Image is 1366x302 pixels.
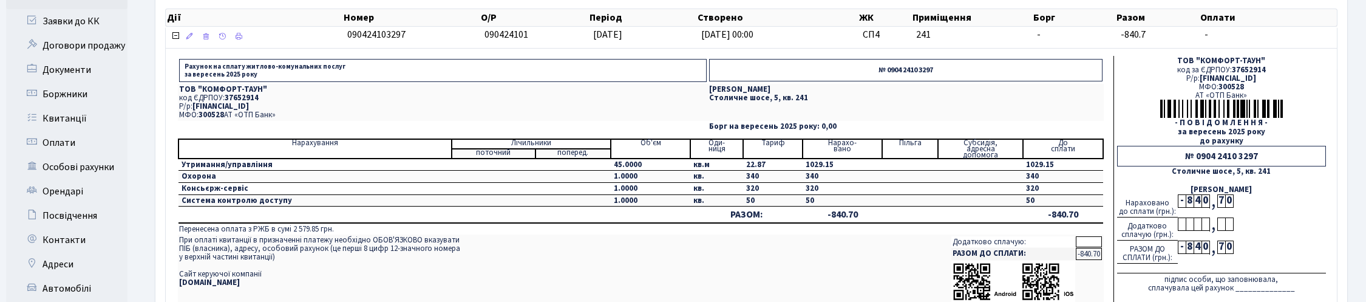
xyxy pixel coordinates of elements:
[6,276,127,301] a: Автомобілі
[225,92,259,103] span: 37652914
[1115,9,1199,26] th: Разом
[1186,241,1194,254] div: 8
[1023,159,1103,171] td: 1029.15
[1032,9,1116,26] th: Борг
[1117,194,1178,218] div: Нараховано до сплати (грн.):
[1194,241,1201,254] div: 4
[709,94,1102,102] p: Столичне шосе, 5, кв. 241
[743,194,803,207] td: 50
[803,159,882,171] td: 1029.15
[1225,241,1233,254] div: 0
[1201,241,1209,254] div: 0
[1023,139,1103,159] td: До cплати
[1117,167,1327,176] div: Столичне шосе, 5, кв. 241
[858,9,911,26] th: ЖК
[1117,241,1178,264] div: РАЗОМ ДО СПЛАТИ (грн.):
[690,171,743,183] td: кв.
[6,252,127,276] a: Адреси
[6,131,127,155] a: Оплати
[1023,183,1103,195] td: 320
[1117,146,1327,166] div: № 0904 2410 3297
[1117,218,1178,241] div: Додатково сплачую (грн.):
[1225,194,1233,208] div: 0
[611,159,690,171] td: 45.0000
[1209,218,1217,232] div: ,
[1209,194,1217,208] div: ,
[701,28,753,41] span: [DATE] 00:00
[1218,81,1244,92] span: 300528
[611,171,690,183] td: 1.0000
[1178,241,1186,254] div: -
[1232,64,1266,75] span: 37652914
[709,59,1102,81] p: № 0904 2410 3297
[611,194,690,207] td: 1.0000
[6,179,127,204] a: Орендарі
[178,224,1104,235] td: Перенесена оплата з РЖБ в сумі 2 579.85 грн.
[484,28,528,41] span: 090424101
[178,159,452,171] td: Утримання/управління
[342,9,480,26] th: Номер
[803,171,882,183] td: 340
[1205,28,1332,42] span: -
[179,103,707,111] p: Р/р:
[452,149,535,159] td: поточний
[6,58,127,82] a: Документи
[192,101,249,112] span: [FINANCIAL_ID]
[803,207,882,224] td: -840.70
[6,33,127,58] a: Договори продажу
[1217,194,1225,208] div: 7
[480,9,588,26] th: О/Р
[6,82,127,106] a: Боржники
[1117,83,1327,91] div: МФО:
[743,183,803,195] td: 320
[953,262,1074,301] img: apps-qrcodes.png
[1117,185,1327,194] div: [PERSON_NAME]
[179,86,707,94] p: ТОВ "КОМФОРТ-ТАУН"
[179,59,707,82] p: Рахунок на сплату житлово-комунальних послуг за вересень 2025 року
[1209,241,1217,255] div: ,
[938,139,1024,159] td: Субсидія, адресна допомога
[743,139,803,159] td: Тариф
[743,171,803,183] td: 340
[1200,73,1256,84] span: [FINANCIAL_ID]
[166,9,342,26] th: Дії
[535,149,611,159] td: поперед.
[1117,57,1327,65] div: ТОВ "КОМФОРТ-ТАУН"
[179,94,707,102] p: код ЄДРПОУ:
[179,277,240,288] b: [DOMAIN_NAME]
[803,139,882,159] td: Нарахо- вано
[1186,194,1194,208] div: 8
[803,183,882,195] td: 320
[1023,194,1103,207] td: 50
[6,204,127,228] a: Посвідчення
[178,171,452,183] td: Охорона
[1217,241,1225,254] div: 7
[1023,171,1103,183] td: 340
[6,155,127,179] a: Особові рахунки
[951,236,1075,247] td: Додатково сплачую:
[1178,194,1186,208] div: -
[6,228,127,252] a: Контакти
[1194,194,1201,208] div: 4
[1117,273,1327,292] div: підпис особи, що заповнювала, сплачувала цей рахунок ______________
[1201,194,1209,208] div: 0
[179,111,707,119] p: МФО: АТ «ОТП Банк»
[588,9,696,26] th: Період
[911,9,1031,26] th: Приміщення
[803,194,882,207] td: 50
[709,86,1102,94] p: [PERSON_NAME]
[611,183,690,195] td: 1.0000
[593,28,622,41] span: [DATE]
[178,194,452,207] td: Система контролю доступу
[1117,66,1327,74] div: код за ЄДРПОУ:
[916,28,1027,42] span: 241
[1076,248,1102,260] td: -840.70
[882,139,937,159] td: Пільга
[690,207,803,224] td: РАЗОМ:
[709,123,1102,131] p: Борг на вересень 2025 року: 0,00
[1023,207,1103,224] td: -840.70
[611,139,690,159] td: Об'єм
[690,194,743,207] td: кв.
[1117,128,1327,136] div: за вересень 2025 року
[1117,137,1327,145] div: до рахунку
